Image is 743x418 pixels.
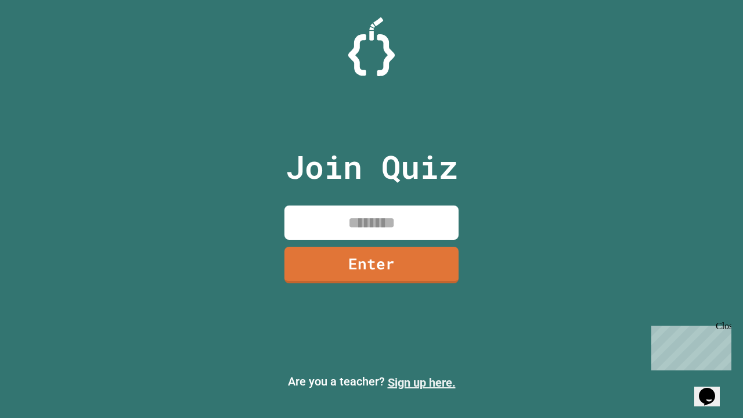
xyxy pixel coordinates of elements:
iframe: chat widget [647,321,731,370]
div: Chat with us now!Close [5,5,80,74]
p: Join Quiz [286,143,458,191]
a: Sign up here. [388,376,456,390]
p: Are you a teacher? [9,373,734,391]
img: Logo.svg [348,17,395,76]
iframe: chat widget [694,372,731,406]
a: Enter [284,247,459,283]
